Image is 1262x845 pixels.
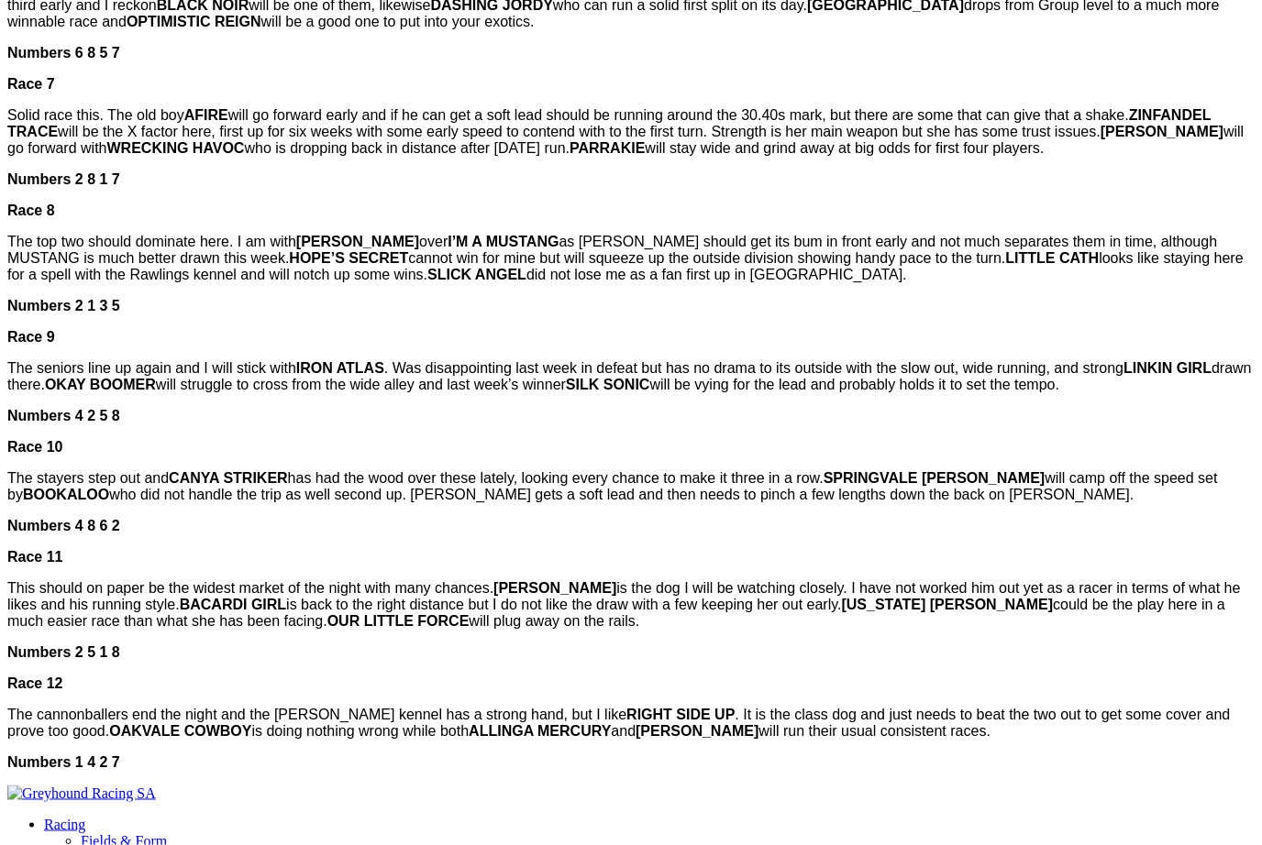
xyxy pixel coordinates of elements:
span: Numbers 4 2 5 8 [7,408,120,423]
strong: SPRINGVALE [PERSON_NAME] [824,470,1046,486]
strong: [PERSON_NAME] [296,234,419,249]
strong: LITTLE FORCE [364,613,470,629]
strong: BOOKALOO [23,487,109,502]
strong: WRECKING HAVOC [107,140,245,156]
span: Race 10 [7,439,63,455]
strong: [US_STATE] [PERSON_NAME] [841,597,1053,612]
span: Solid race this. The old boy will go forward early and if he can get a soft lead should be runnin... [7,107,1244,156]
span: Numbers 2 5 1 8 [7,644,120,660]
strong: ZINFANDEL TRACE [7,107,1211,139]
strong: OPTIMISTIC [127,14,211,29]
span: Race 11 [7,549,63,565]
span: The seniors line up again and I will stick with . Was disappointing last week in defeat but has n... [7,360,1252,392]
span: This should on paper be the widest market of the night with many chances. is the dog I will be wa... [7,580,1240,629]
img: Greyhound Racing SA [7,785,156,802]
a: Racing [44,817,85,832]
strong: [PERSON_NAME] [1101,124,1223,139]
span: Numbers 4 8 6 2 [7,518,120,533]
strong: CANYA STRIKER [169,470,288,486]
strong: OAKVALE COWBOY [109,723,251,739]
strong: [PERSON_NAME] [636,723,758,739]
strong: SILK SONIC [566,377,650,392]
span: Race 12 [7,675,63,691]
strong: OKAY BOOMER [45,377,156,392]
span: The top two should dominate here. I am with over as [PERSON_NAME] should get its bum in front ear... [7,234,1244,282]
strong: IRON ATLAS [296,360,384,376]
strong: I’M A MUSTANG [448,234,559,249]
strong: ALLINGA MERCURY [469,723,611,739]
span: The cannonballers end the night and the [PERSON_NAME] kennel has a strong hand, but I like . It i... [7,707,1230,739]
span: Numbers 2 1 3 5 [7,298,120,313]
span: Race 9 [7,329,55,345]
strong: OUR [327,613,360,629]
strong: PARRAKIE [570,140,645,156]
strong: REIGN [215,14,261,29]
strong: AFIRE [184,107,228,123]
strong: SLICK ANGEL [427,267,526,282]
span: Race 7 [7,76,55,92]
span: Race 8 [7,203,55,218]
span: Numbers 1 4 2 7 [7,754,120,770]
strong: RIGHT SIDE UP [626,707,735,722]
strong: LITTLE CATH [1005,250,1099,266]
strong: [PERSON_NAME] [493,580,616,596]
strong: LINKIN GIRL [1124,360,1212,376]
span: Numbers 6 8 5 7 [7,45,120,60]
strong: BACARDI GIRL [180,597,286,612]
strong: HOPE’S SECRET [289,250,408,266]
span: Numbers 2 8 1 7 [7,171,120,187]
span: The stayers step out and has had the wood over these lately, looking every chance to make it thre... [7,470,1217,502]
